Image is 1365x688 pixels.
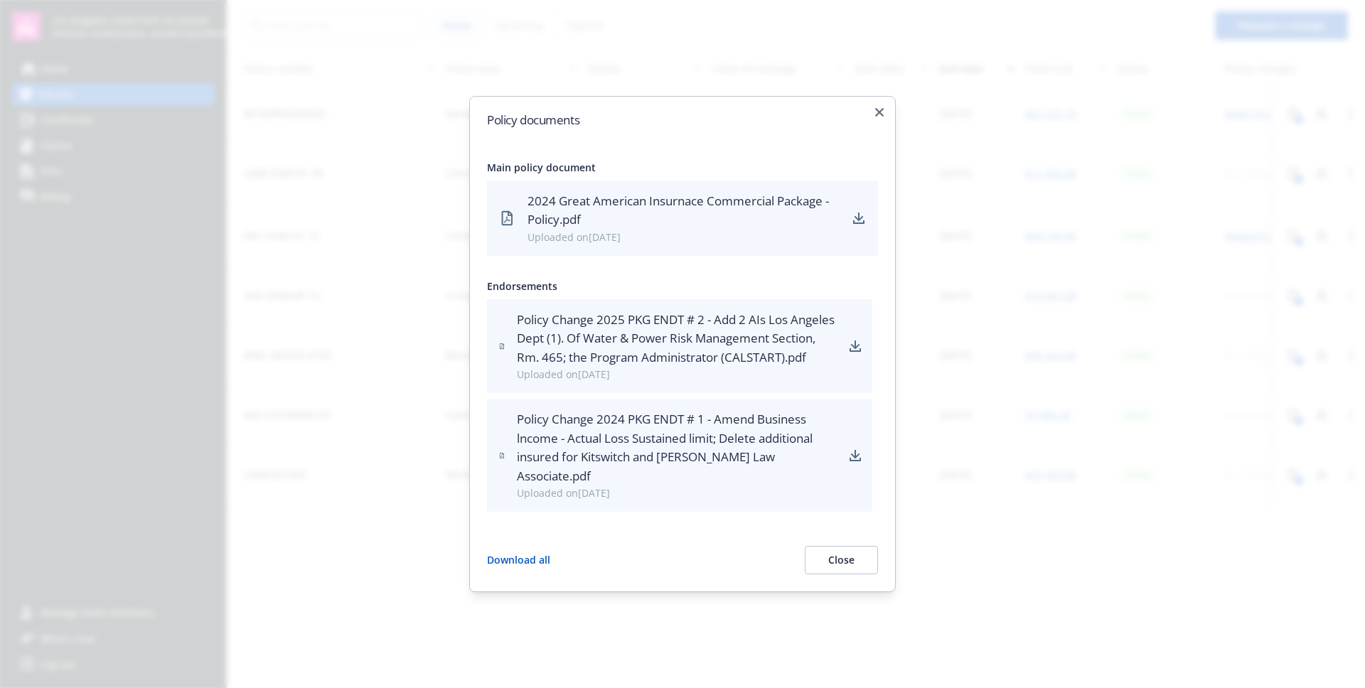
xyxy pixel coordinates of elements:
[487,160,878,175] div: Main policy document
[517,410,838,485] div: Policy Change 2024 PKG ENDT # 1 - Amend Business lncome - Actual Loss Sustained limit; Delete add...
[487,114,878,126] h2: Policy documents
[850,338,861,355] a: download
[528,192,840,230] div: 2024 Great American Insurnace Commercial Package - Policy.pdf
[528,230,840,244] div: Uploaded on [DATE]
[487,546,550,574] button: Download all
[850,447,861,464] a: download
[517,485,838,500] div: Uploaded on [DATE]
[852,210,867,227] a: download
[487,279,878,294] div: Endorsements
[805,546,878,574] button: Close
[517,367,838,382] div: Uploaded on [DATE]
[517,311,838,367] div: Policy Change 2025 PKG ENDT # 2 - Add 2 AIs Los Angeles Dept (1). Of Water & Power Risk Managemen...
